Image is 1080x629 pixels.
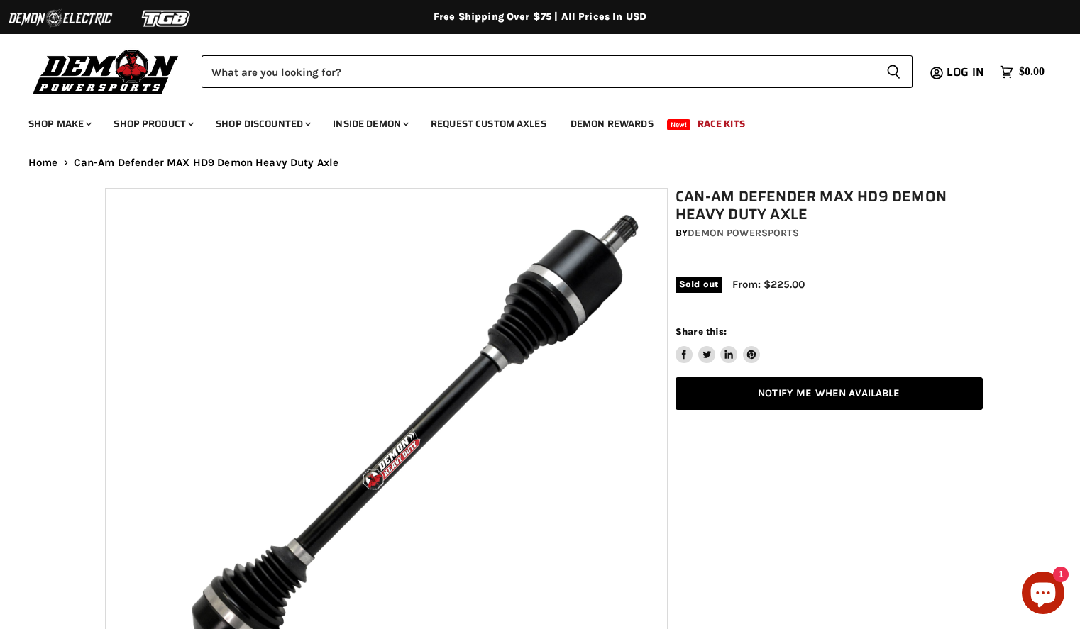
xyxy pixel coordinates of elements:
span: Log in [947,63,984,81]
span: From: $225.00 [732,278,805,291]
a: Shop Make [18,109,100,138]
a: Request Custom Axles [420,109,557,138]
a: Inside Demon [322,109,417,138]
a: Home [28,157,58,169]
img: Demon Electric Logo 2 [7,5,114,32]
a: Notify Me When Available [676,377,983,411]
a: $0.00 [993,62,1052,82]
ul: Main menu [18,104,1041,138]
a: Shop Discounted [205,109,319,138]
a: Shop Product [103,109,202,138]
span: $0.00 [1019,65,1045,79]
h1: Can-Am Defender MAX HD9 Demon Heavy Duty Axle [676,188,983,223]
span: New! [667,119,691,130]
span: Can-Am Defender MAX HD9 Demon Heavy Duty Axle [74,157,339,169]
a: Demon Rewards [560,109,664,138]
button: Search [875,55,913,88]
a: Demon Powersports [688,227,798,239]
form: Product [202,55,913,88]
img: TGB Logo 2 [114,5,220,32]
span: Share this: [676,326,727,337]
inbox-online-store-chat: Shopify online store chat [1018,572,1069,618]
a: Race Kits [687,109,756,138]
input: Search [202,55,875,88]
img: Demon Powersports [28,46,184,96]
span: Sold out [676,277,722,292]
div: by [676,226,983,241]
aside: Share this: [676,325,760,363]
a: Log in [940,66,993,79]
